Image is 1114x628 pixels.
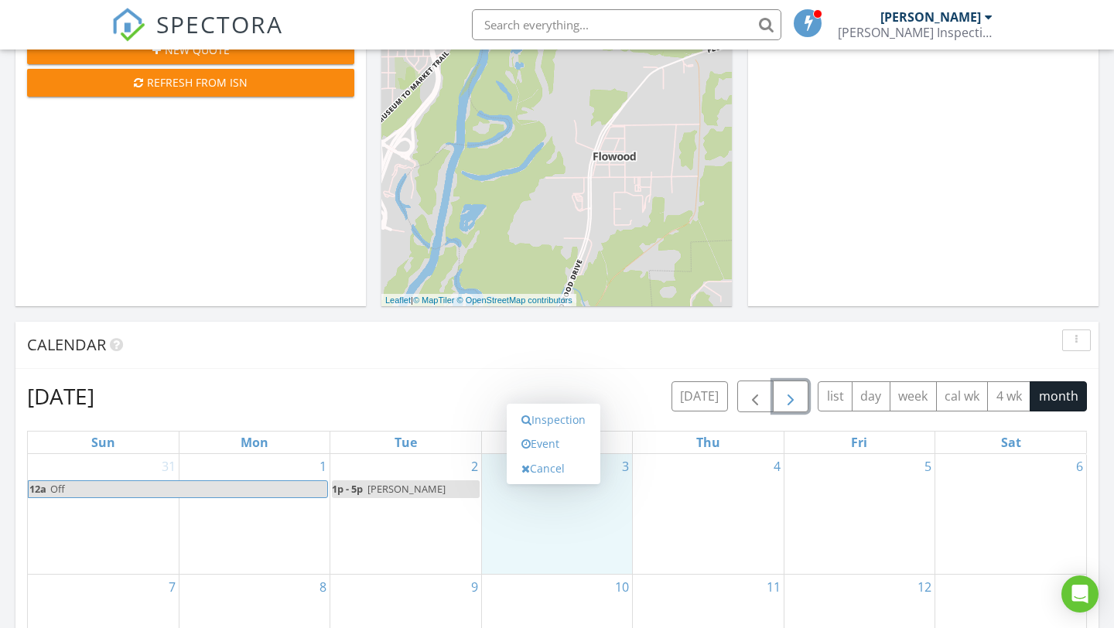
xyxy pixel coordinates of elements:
[88,432,118,453] a: Sunday
[179,454,330,575] td: Go to September 1, 2025
[914,575,935,599] a: Go to September 12, 2025
[111,8,145,42] img: The Best Home Inspection Software - Spectora
[27,69,354,97] button: Refresh from ISN
[1073,454,1086,479] a: Go to September 6, 2025
[764,575,784,599] a: Go to September 11, 2025
[737,381,774,412] button: Previous month
[413,295,455,305] a: © MapTiler
[987,381,1030,411] button: 4 wk
[472,9,781,40] input: Search everything...
[367,482,446,496] span: [PERSON_NAME]
[27,381,94,411] h2: [DATE]
[29,481,47,497] span: 12a
[1030,381,1087,411] button: month
[457,295,572,305] a: © OpenStreetMap contributors
[156,8,283,40] span: SPECTORA
[880,9,981,25] div: [PERSON_NAME]
[468,575,481,599] a: Go to September 9, 2025
[671,381,728,411] button: [DATE]
[921,454,935,479] a: Go to September 5, 2025
[838,25,993,40] div: Chadwick Inspection Services, LLC
[633,454,784,575] td: Go to September 4, 2025
[818,381,853,411] button: list
[316,454,330,479] a: Go to September 1, 2025
[771,454,784,479] a: Go to September 4, 2025
[852,381,890,411] button: day
[998,432,1024,453] a: Saturday
[619,454,632,479] a: Go to September 3, 2025
[39,74,342,90] div: Refresh from ISN
[159,454,179,479] a: Go to August 31, 2025
[936,381,989,411] button: cal wk
[935,454,1086,575] td: Go to September 6, 2025
[381,294,576,307] div: |
[693,432,723,453] a: Thursday
[468,454,481,479] a: Go to September 2, 2025
[237,432,272,453] a: Monday
[890,381,937,411] button: week
[27,36,354,64] button: New Quote
[330,454,481,575] td: Go to September 2, 2025
[612,575,632,599] a: Go to September 10, 2025
[28,454,179,575] td: Go to August 31, 2025
[332,482,363,496] span: 1p - 5p
[27,334,106,355] span: Calendar
[166,575,179,599] a: Go to September 7, 2025
[848,432,870,453] a: Friday
[514,432,593,456] a: Event
[50,482,65,496] span: Off
[391,432,420,453] a: Tuesday
[773,381,809,412] button: Next month
[1061,575,1099,613] div: Open Intercom Messenger
[784,454,935,575] td: Go to September 5, 2025
[514,456,593,481] a: Cancel
[111,21,283,53] a: SPECTORA
[514,408,593,432] a: Inspection
[316,575,330,599] a: Go to September 8, 2025
[385,295,411,305] a: Leaflet
[481,454,632,575] td: Go to September 3, 2025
